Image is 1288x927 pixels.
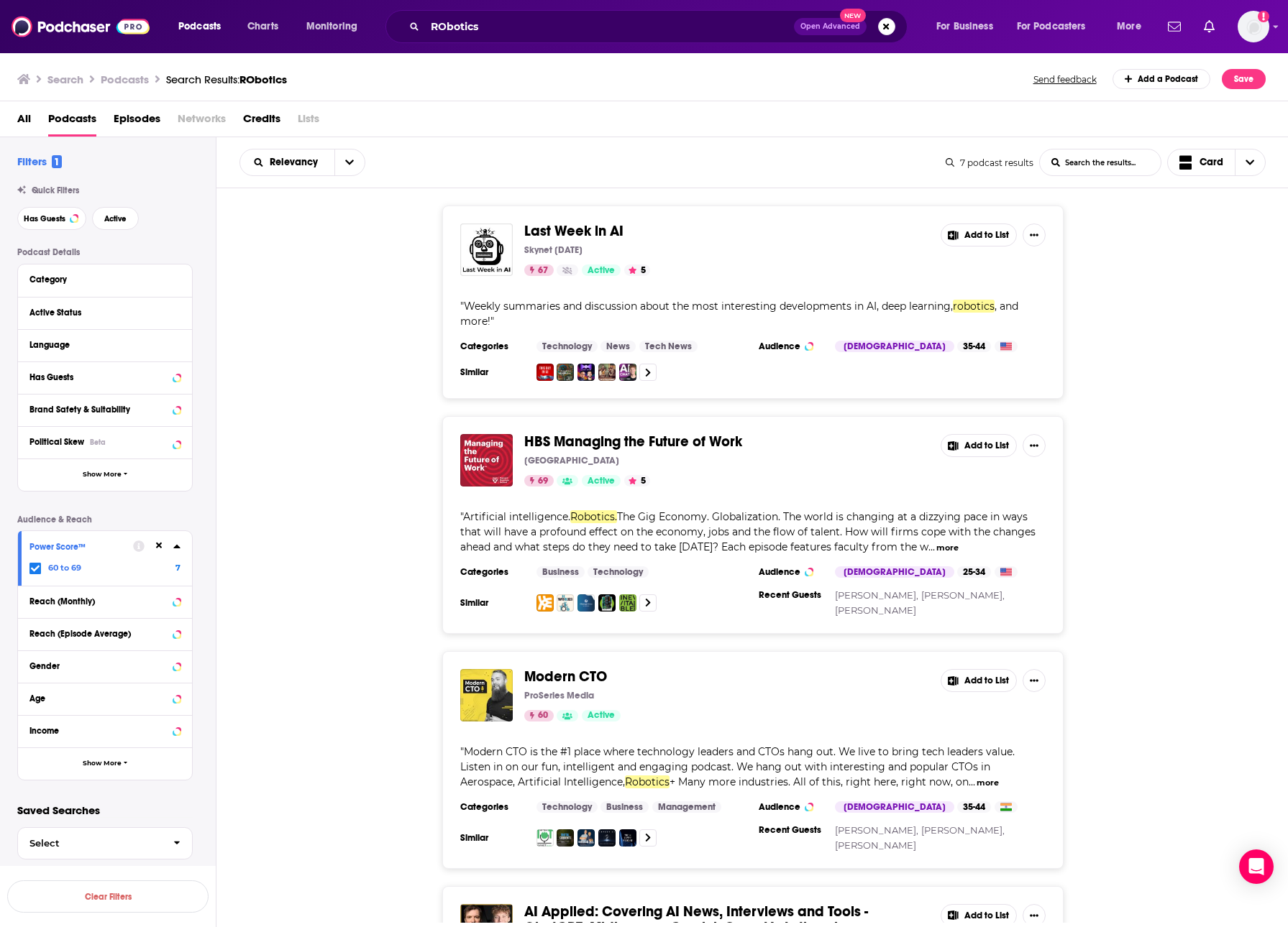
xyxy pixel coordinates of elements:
[1238,11,1269,42] span: Logged in as TrevorC
[1023,223,1046,246] button: Show More Button
[48,563,81,573] span: 60 to 69
[29,542,124,552] div: Power Score™
[17,803,193,817] p: Saved Searches
[460,669,513,721] a: Modern CTO
[835,604,916,616] a: [PERSON_NAME]
[29,400,181,418] button: Brand Safety & Suitability
[835,824,918,836] a: [PERSON_NAME],
[652,801,721,813] a: Management
[178,17,221,37] span: Podcasts
[524,710,554,721] a: 60
[29,336,181,354] button: Language
[460,510,1036,553] span: The Gig Economy. Globalization. The world is changing at a dizzying pace in ways that will have a...
[588,264,615,278] span: Active
[570,510,617,523] span: Robotics.
[1238,11,1269,42] button: Show profile menu
[524,668,607,686] span: Modern CTO
[464,300,953,313] span: Weekly summaries and discussion about the most interesting developments in AI, deep learning,
[47,73,83,86] h3: Search
[936,542,959,554] button: more
[243,107,280,137] a: Credits
[524,244,583,256] p: Skynet [DATE]
[48,107,96,137] a: Podcasts
[29,689,181,707] button: Age
[639,341,698,352] a: Tech News
[17,207,86,230] button: Has Guests
[524,222,624,240] span: Last Week in AI
[29,270,181,288] button: Category
[941,904,1017,927] button: Add to List
[1023,434,1046,457] button: Show More Button
[835,801,954,813] div: [DEMOGRAPHIC_DATA]
[29,537,133,555] button: Power Score™
[977,777,999,789] button: more
[17,107,31,137] a: All
[946,157,1033,168] div: 7 podcast results
[524,475,554,486] a: 69
[29,303,181,321] button: Active Status
[759,341,823,352] h3: Audience
[557,829,574,847] a: Digital Currents
[29,624,181,642] button: Reach (Episode Average)
[670,775,969,788] span: + Many more industries. All of this, right here, right now, on
[957,341,991,352] div: 35-44
[598,594,616,612] img: Capital H Podcast
[921,589,1005,601] a: [PERSON_NAME],
[619,364,636,381] a: AI Chat: ChatGPT & AI News, Artificial Intelligence, OpenAI, Machine Learning
[588,474,615,489] span: Active
[29,721,181,739] button: Income
[270,157,323,167] span: Relevancy
[460,745,1015,788] span: "
[1017,17,1086,37] span: For Podcasters
[460,832,525,844] h3: Similar
[577,594,595,612] img: Change Wave
[17,515,193,525] p: Audience & Reach
[104,215,127,223] span: Active
[969,775,975,788] span: ...
[29,726,168,736] div: Income
[582,710,621,721] a: Active
[29,661,168,671] div: Gender
[29,629,168,639] div: Reach (Episode Average)
[557,594,574,612] img: HR Works: The Podcast for Human Resources
[524,434,742,450] a: HBS Managing the Future of Work
[29,368,181,386] button: Has Guests
[577,829,595,847] img: Data 4 All
[835,341,954,352] div: [DEMOGRAPHIC_DATA]
[936,17,993,37] span: For Business
[83,760,122,767] span: Show More
[840,9,866,22] span: New
[536,829,554,847] img: We talk IoT – The Internet of Things Business Podcast
[759,589,823,601] h3: Recent Guests
[1200,157,1223,167] span: Card
[1239,849,1274,884] div: Open Intercom Messenger
[399,10,921,43] div: Search podcasts, credits, & more...
[178,107,226,137] span: Networks
[524,690,594,701] p: ProSeries Media
[957,801,991,813] div: 35-44
[1107,15,1159,38] button: open menu
[83,471,122,479] span: Show More
[29,433,181,451] button: Political SkewBeta
[598,829,616,847] a: Impact AI
[12,13,150,40] a: Podchaser - Follow, Share and Rate Podcasts
[536,364,554,381] img: This Day in AI Podcast
[460,223,513,276] img: Last Week in AI
[29,592,181,610] button: Reach (Monthly)
[926,15,1011,38] button: open menu
[168,15,239,38] button: open menu
[239,73,287,86] span: RObotics
[29,372,168,382] div: Has Guests
[90,438,106,447] div: Beta
[759,566,823,578] h3: Audience
[1113,69,1211,89] a: Add a Podcast
[460,434,513,486] a: HBS Managing the Future of Work
[588,709,615,723] span: Active
[114,107,160,137] span: Episodes
[166,73,287,86] div: Search Results:
[52,155,62,168] span: 1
